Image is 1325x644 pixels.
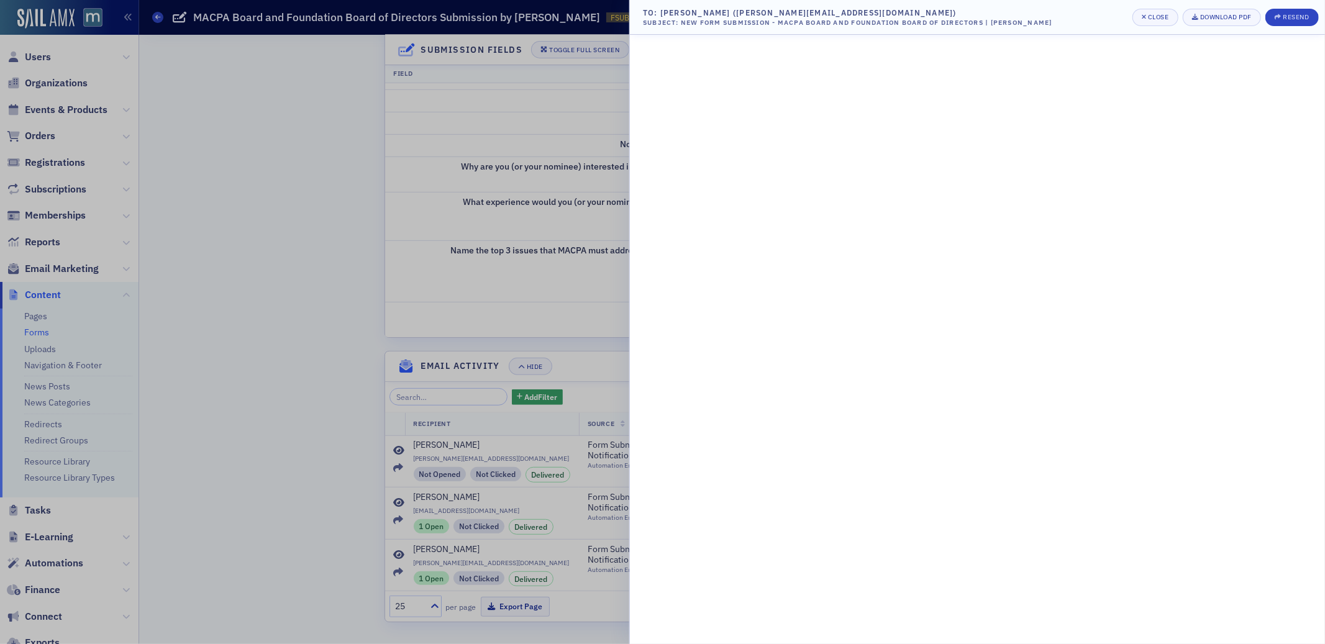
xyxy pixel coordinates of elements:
[1283,14,1309,20] div: Resend
[1148,14,1169,20] div: Close
[1132,9,1178,26] button: Close
[643,7,1052,18] div: To: [PERSON_NAME] ([PERSON_NAME][EMAIL_ADDRESS][DOMAIN_NAME])
[643,18,1052,28] div: Subject: New Form Submission - MACPA Board and Foundation Board of Directors | [PERSON_NAME]
[1183,9,1261,26] a: Download PDF
[1200,14,1252,20] div: Download PDF
[1265,9,1318,26] button: Resend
